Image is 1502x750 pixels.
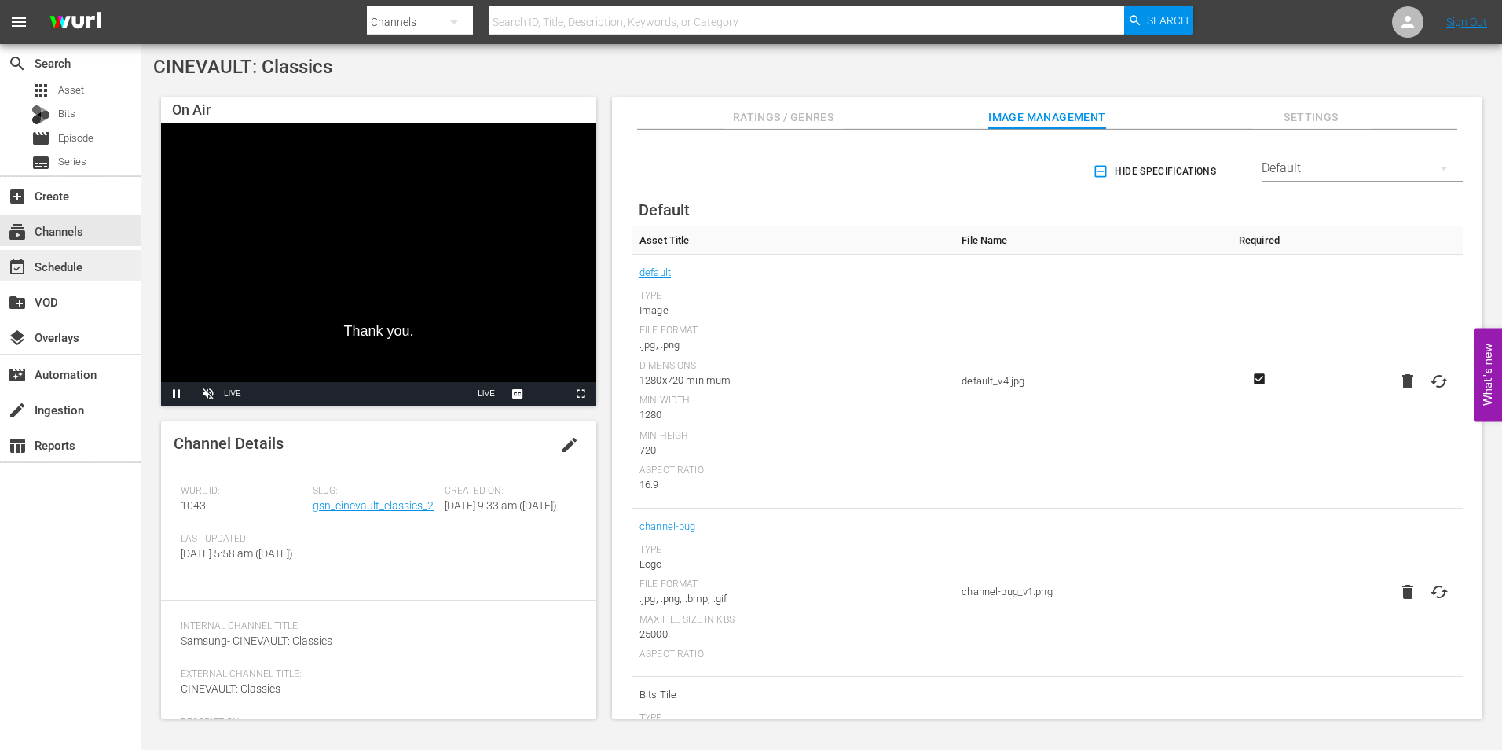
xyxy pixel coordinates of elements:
button: Fullscreen [565,382,596,406]
span: Description: [181,716,569,729]
div: Min Height [639,430,946,443]
span: Last Updated: [181,533,305,546]
span: CINEVAULT: Classics [153,56,332,78]
div: Min Width [639,395,946,407]
span: 1043 [181,499,206,512]
span: menu [9,13,28,31]
td: channel-bug_v1.png [954,509,1225,677]
span: Ingestion [8,401,27,420]
div: 25000 [639,627,946,642]
td: default_v4.jpg [954,255,1225,509]
a: default [639,263,671,283]
span: Settings [1252,108,1370,127]
svg: Required [1250,372,1269,386]
button: edit [551,426,588,464]
th: Asset Title [632,226,954,255]
span: Reports [8,436,27,455]
div: Video Player [161,123,596,406]
span: Samsung- CINEVAULT: Classics [181,634,332,647]
span: Image Management [988,108,1106,127]
div: Max File Size In Kbs [639,614,946,627]
div: 1280 [639,407,946,423]
div: 720 [639,443,946,458]
span: Channel Details [174,434,284,453]
div: Image [639,303,946,318]
span: External Channel Title: [181,668,569,681]
div: File Format [639,325,946,337]
button: Captions [502,382,533,406]
button: Seek to live, currently playing live [471,382,502,406]
div: Type [639,712,946,725]
span: Slug: [313,485,437,498]
span: [DATE] 9:33 am ([DATE]) [445,499,557,512]
img: ans4CAIJ8jUAAAAAAAAAAAAAAAAAAAAAAAAgQb4GAAAAAAAAAAAAAAAAAAAAAAAAJMjXAAAAAAAAAAAAAAAAAAAAAAAAgAT5G... [38,4,113,41]
span: edit [560,436,579,454]
span: Search [8,54,27,73]
a: channel-bug [639,517,696,537]
button: Open Feedback Widget [1474,329,1502,422]
a: Sign Out [1446,16,1487,28]
span: Bits [58,106,75,122]
div: Logo [639,557,946,572]
span: Hide Specifications [1096,164,1216,180]
a: gsn_cinevault_classics_2 [313,499,434,512]
span: Schedule [8,258,27,277]
div: 16:9 [639,477,946,493]
div: .jpg, .png, .bmp, .gif [639,591,946,607]
span: LIVE [478,389,495,398]
th: Required [1225,226,1293,255]
span: Series [31,153,50,172]
div: File Format [639,579,946,591]
button: Hide Specifications [1090,149,1222,193]
span: Episode [58,131,93,146]
span: Wurl ID: [181,485,305,498]
span: Created On: [445,485,569,498]
button: Picture-in-Picture [533,382,565,406]
span: [DATE] 5:58 am ([DATE]) [181,547,293,560]
span: Asset [58,83,84,98]
div: Bits [31,105,50,124]
div: .jpg, .png [639,337,946,353]
span: On Air [172,101,211,118]
span: Automation [8,366,27,384]
button: Search [1124,6,1193,35]
span: Bits Tile [639,685,946,705]
div: Aspect Ratio [639,649,946,661]
span: Asset [31,81,50,100]
th: File Name [954,226,1225,255]
div: 1280x720 minimum [639,373,946,388]
span: Create [8,187,27,206]
span: Series [58,154,86,170]
span: Internal Channel Title: [181,620,569,633]
span: Default [639,200,690,219]
div: Aspect Ratio [639,465,946,477]
div: Default [1262,146,1463,190]
span: VOD [8,293,27,312]
span: Channels [8,222,27,241]
span: Ratings / Genres [724,108,842,127]
div: Type [639,290,946,303]
span: CINEVAULT: Classics [181,682,280,695]
span: Overlays [8,329,27,347]
div: LIVE [224,382,241,406]
span: Episode [31,129,50,148]
span: Search [1147,6,1189,35]
div: Dimensions [639,360,946,373]
button: Pause [161,382,192,406]
div: Type [639,544,946,557]
button: Unmute [192,382,224,406]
